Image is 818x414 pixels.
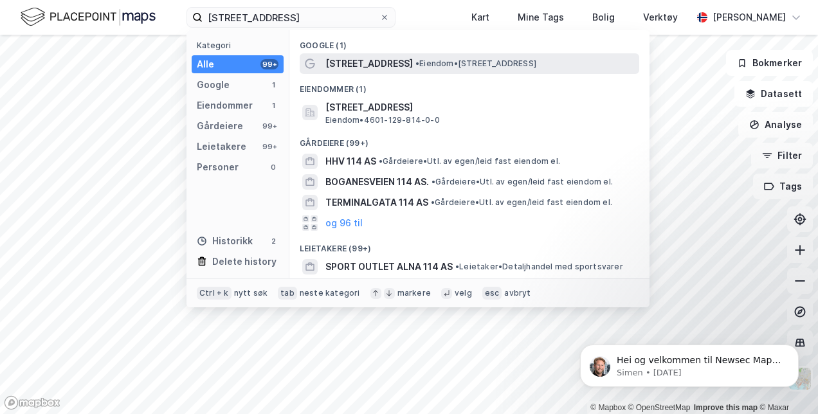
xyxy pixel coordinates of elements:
[268,80,278,90] div: 1
[260,121,278,131] div: 99+
[561,318,818,408] iframe: Intercom notifications message
[325,195,428,210] span: TERMINALGATA 114 AS
[455,288,472,298] div: velg
[325,259,453,274] span: SPORT OUTLET ALNA 114 AS
[431,197,435,207] span: •
[415,59,536,69] span: Eiendom • [STREET_ADDRESS]
[268,100,278,111] div: 1
[300,288,360,298] div: neste kategori
[643,10,678,25] div: Verktøy
[197,40,284,50] div: Kategori
[628,403,691,412] a: OpenStreetMap
[197,77,230,93] div: Google
[415,59,419,68] span: •
[734,81,813,107] button: Datasett
[455,262,459,271] span: •
[592,10,615,25] div: Bolig
[325,115,440,125] span: Eiendom • 4601-129-814-0-0
[504,288,531,298] div: avbryt
[325,56,413,71] span: [STREET_ADDRESS]
[751,143,813,168] button: Filter
[726,50,813,76] button: Bokmerker
[197,287,232,300] div: Ctrl + k
[379,156,560,166] span: Gårdeiere • Utl. av egen/leid fast eiendom el.
[455,262,623,272] span: Leietaker • Detaljhandel med sportsvarer
[268,236,278,246] div: 2
[197,159,239,175] div: Personer
[289,30,650,53] div: Google (1)
[234,288,268,298] div: nytt søk
[431,197,612,208] span: Gårdeiere • Utl. av egen/leid fast eiendom el.
[738,112,813,138] button: Analyse
[325,174,429,190] span: BOGANESVEIEN 114 AS.
[432,177,613,187] span: Gårdeiere • Utl. av egen/leid fast eiendom el.
[197,57,214,72] div: Alle
[260,59,278,69] div: 99+
[260,141,278,152] div: 99+
[397,288,431,298] div: markere
[694,403,758,412] a: Improve this map
[203,8,379,27] input: Søk på adresse, matrikkel, gårdeiere, leietakere eller personer
[268,162,278,172] div: 0
[590,403,626,412] a: Mapbox
[325,154,376,169] span: HHV 114 AS
[713,10,786,25] div: [PERSON_NAME]
[471,10,489,25] div: Kart
[278,287,297,300] div: tab
[212,254,277,269] div: Delete history
[197,118,243,134] div: Gårdeiere
[197,98,253,113] div: Eiendommer
[197,233,253,249] div: Historikk
[518,10,564,25] div: Mine Tags
[325,100,634,115] span: [STREET_ADDRESS]
[379,156,383,166] span: •
[289,128,650,151] div: Gårdeiere (99+)
[432,177,435,186] span: •
[21,6,156,28] img: logo.f888ab2527a4732fd821a326f86c7f29.svg
[482,287,502,300] div: esc
[753,174,813,199] button: Tags
[4,395,60,410] a: Mapbox homepage
[289,74,650,97] div: Eiendommer (1)
[325,215,363,231] button: og 96 til
[197,139,246,154] div: Leietakere
[289,233,650,256] div: Leietakere (99+)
